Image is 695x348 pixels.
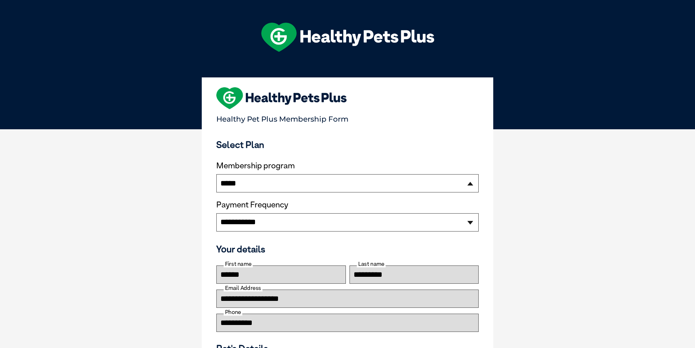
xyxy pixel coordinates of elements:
label: Last name [357,261,386,267]
label: Email Address [224,285,262,291]
p: Healthy Pet Plus Membership Form [216,111,479,123]
h3: Your details [216,244,479,255]
label: Membership program [216,161,479,171]
label: Payment Frequency [216,200,288,210]
label: Phone [224,309,242,316]
img: hpp-logo-landscape-green-white.png [261,23,434,52]
h3: Select Plan [216,139,479,150]
img: heart-shape-hpp-logo-large.png [216,87,347,109]
label: First name [224,261,253,267]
